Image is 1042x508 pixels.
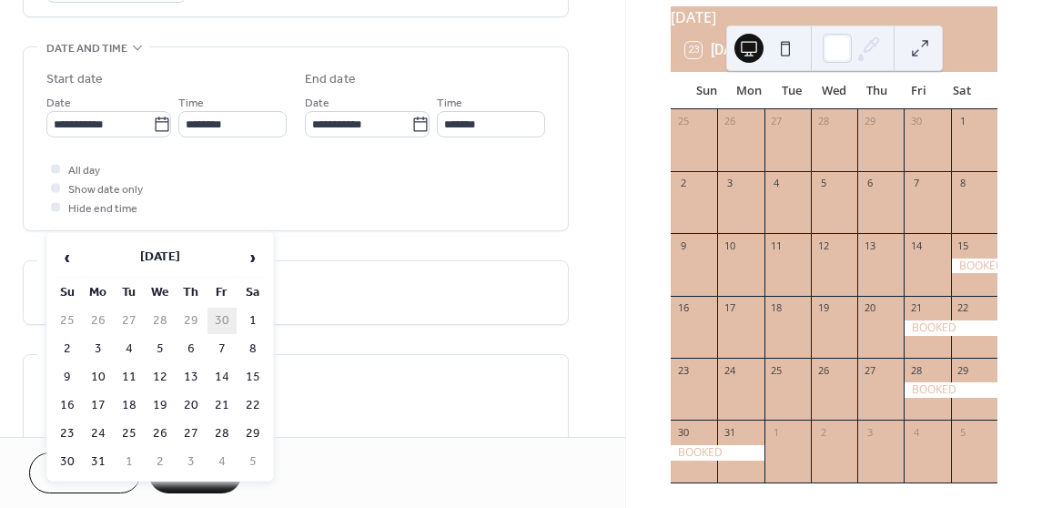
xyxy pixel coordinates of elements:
[84,421,113,447] td: 24
[676,425,690,439] div: 30
[956,301,970,315] div: 22
[84,279,113,306] th: Mo
[53,449,82,475] td: 30
[238,364,268,391] td: 15
[770,115,784,128] div: 27
[177,308,206,334] td: 29
[898,73,941,109] div: Fri
[177,336,206,362] td: 6
[68,199,137,218] span: Hide end time
[207,364,237,391] td: 14
[676,239,690,252] div: 9
[816,301,830,315] div: 19
[238,392,268,419] td: 22
[863,177,876,190] div: 6
[723,363,736,377] div: 24
[29,452,141,493] button: Cancel
[863,301,876,315] div: 20
[671,6,997,28] div: [DATE]
[84,392,113,419] td: 17
[84,336,113,362] td: 3
[207,336,237,362] td: 7
[909,177,923,190] div: 7
[84,239,237,278] th: [DATE]
[180,465,210,484] span: Save
[115,421,144,447] td: 25
[146,336,175,362] td: 5
[115,279,144,306] th: Tu
[676,115,690,128] div: 25
[207,421,237,447] td: 28
[177,392,206,419] td: 20
[207,392,237,419] td: 21
[679,37,760,63] button: 23[DATE]
[238,279,268,306] th: Sa
[115,449,144,475] td: 1
[46,70,103,89] div: Start date
[904,320,997,336] div: BOOKED
[676,363,690,377] div: 23
[46,94,71,113] span: Date
[863,239,876,252] div: 13
[46,39,127,58] span: Date and time
[207,449,237,475] td: 4
[115,336,144,362] td: 4
[909,363,923,377] div: 28
[909,239,923,252] div: 14
[146,308,175,334] td: 28
[956,177,970,190] div: 8
[723,301,736,315] div: 17
[177,279,206,306] th: Th
[53,364,82,391] td: 9
[951,259,997,274] div: BOOKED
[239,239,267,276] span: ›
[676,301,690,315] div: 16
[728,73,771,109] div: Mon
[723,425,736,439] div: 31
[685,73,728,109] div: Sun
[770,239,784,252] div: 11
[676,177,690,190] div: 2
[146,364,175,391] td: 12
[68,180,143,199] span: Show date only
[770,177,784,190] div: 4
[84,449,113,475] td: 31
[723,177,736,190] div: 3
[816,115,830,128] div: 28
[770,363,784,377] div: 25
[53,336,82,362] td: 2
[53,392,82,419] td: 16
[956,239,970,252] div: 15
[115,392,144,419] td: 18
[146,392,175,419] td: 19
[238,308,268,334] td: 1
[816,363,830,377] div: 26
[816,425,830,439] div: 2
[813,73,855,109] div: Wed
[863,425,876,439] div: 3
[671,445,764,461] div: BOOKED
[904,382,997,398] div: BOOKED
[770,425,784,439] div: 1
[61,465,109,484] span: Cancel
[909,425,923,439] div: 4
[238,449,268,475] td: 5
[146,449,175,475] td: 2
[816,177,830,190] div: 5
[53,279,82,306] th: Su
[956,425,970,439] div: 5
[84,364,113,391] td: 10
[53,308,82,334] td: 25
[437,94,462,113] span: Time
[68,161,100,180] span: All day
[115,308,144,334] td: 27
[940,73,983,109] div: Sat
[177,449,206,475] td: 3
[305,94,329,113] span: Date
[178,94,204,113] span: Time
[770,73,813,109] div: Tue
[84,308,113,334] td: 26
[855,73,898,109] div: Thu
[909,115,923,128] div: 30
[863,363,876,377] div: 27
